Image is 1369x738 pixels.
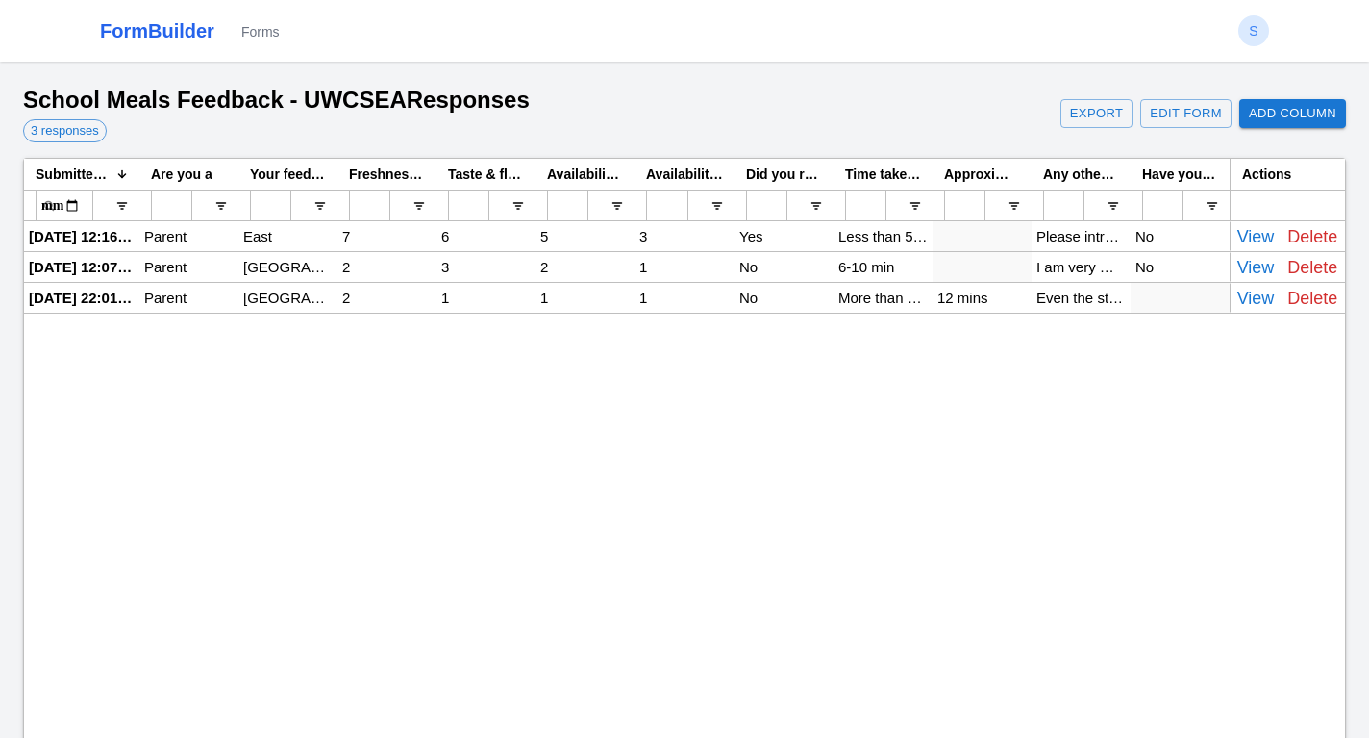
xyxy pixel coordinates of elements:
div: 2 [535,252,635,282]
span: Did you receive exactly what you ordered for? [746,166,822,182]
div: No [1131,252,1230,282]
span: Availability of food options eg. nut-free, gluten-free, vegetarian, vegan (1 being least, 10 bein... [646,166,723,182]
div: 2 [337,283,436,313]
div: Parent [139,283,238,313]
input: Are you a Filter Input [151,190,192,221]
span: 3 responses [24,121,106,140]
button: View Details [1232,221,1280,252]
div: 2 [337,252,436,282]
div: 1 [635,252,734,282]
input: Freshness of Food (1 being worst, 10 being best about the school canteen food) Filter Input [349,190,390,221]
span: Have you sent an email to the school regarding your experiences? [1142,166,1218,182]
button: S [1238,15,1269,46]
div: Less than 5 min [834,221,933,251]
button: Open Filter Menu [413,200,425,212]
div: 3 [436,252,535,282]
div: 6-10 min [834,252,933,282]
button: Open Filter Menu [314,200,326,212]
div: [DATE] 12:16:04 [24,221,139,251]
button: Delete Response [1282,252,1342,283]
button: Delete Response [1282,283,1342,314]
div: Even the staff has no answers to basic food related questions. [1032,283,1131,313]
span: Approximately how much time did it take to get your food? [944,166,1020,182]
div: Parent [139,221,238,251]
button: Open Filter Menu [512,200,524,212]
span: Are you a [151,166,212,182]
span: Freshness of Food (1 being worst, 10 being best about the school canteen food) [349,166,425,182]
div: 1 [535,283,635,313]
button: Delete Response [1282,221,1342,252]
h1: School Meals Feedback - UWCSEA Responses [23,85,530,115]
button: Open Filter Menu [909,200,921,212]
button: Open Filter Menu [810,200,822,212]
div: Yes [734,221,834,251]
input: Submitted At Filter Input [36,189,93,223]
span: Your feedback is related to which campus: [250,166,326,182]
input: Taste & flavour (1 being worst, 10 being best about the school canteen food) Filter Input [448,190,489,221]
button: Open Filter Menu [1108,200,1119,212]
input: Time taken to get the order at the kiosk? Filter Input [845,190,886,221]
div: 3 [635,221,734,251]
input: Any other feedback or experiences you would like to share. Filter Input [1043,190,1084,221]
span: Availability of healthy choices (1 being least, 10 being lots of choices about the school canteen... [547,166,623,182]
button: Add Column [1239,99,1346,129]
span: Any other feedback or experiences you would like to share. [1043,166,1119,182]
div: 1 [436,283,535,313]
div: I am very much concerns about food quality and options, expressing dissatisfaction with both the ... [1032,252,1131,282]
div: 1 [635,283,734,313]
button: Export [1060,99,1133,129]
button: Open Filter Menu [116,200,128,212]
div: No [734,252,834,282]
a: FormBuilder [100,17,214,44]
input: Have you sent an email to the school regarding your experiences? Filter Input [1142,190,1183,221]
input: Did you receive exactly what you ordered for? Filter Input [746,190,787,221]
button: Open Filter Menu [611,200,623,212]
span: Time taken to get the order at the kiosk? [845,166,921,182]
button: View Details [1232,252,1280,283]
div: 7 [337,221,436,251]
div: [DATE] 12:07:04 [24,252,139,282]
a: Edit Form [1140,99,1232,129]
div: [DATE] 22:01:06 [24,283,139,313]
button: Open Filter Menu [1008,200,1020,212]
span: Submitted At [36,166,112,182]
div: No [1131,221,1230,251]
button: Open Filter Menu [215,200,227,212]
button: View Details [1232,283,1280,314]
div: East [238,221,337,251]
span: Taste & flavour (1 being worst, 10 being best about the school canteen food) [448,166,524,182]
div: Parent [139,252,238,282]
div: [GEOGRAPHIC_DATA] [238,283,337,313]
div: More than 10 min [834,283,933,313]
input: Approximately how much time did it take to get your food? Filter Input [944,190,985,221]
div: [GEOGRAPHIC_DATA] [238,252,337,282]
div: 5 [535,221,635,251]
input: Availability of healthy choices (1 being least, 10 being lots of choices about the school canteen... [547,190,588,221]
button: Open Filter Menu [1207,200,1218,212]
span: Actions [1242,166,1291,182]
input: Availability of food options eg. nut-free, gluten-free, vegetarian, vegan (1 being least, 10 bein... [646,190,688,221]
div: 6 [436,221,535,251]
button: Open Filter Menu [711,200,723,212]
div: No [734,283,834,313]
input: Your feedback is related to which campus: Filter Input [250,190,291,221]
div: Please introduce more vegetarian foods which is egg free [1032,221,1131,251]
div: 12 mins [933,283,1032,313]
